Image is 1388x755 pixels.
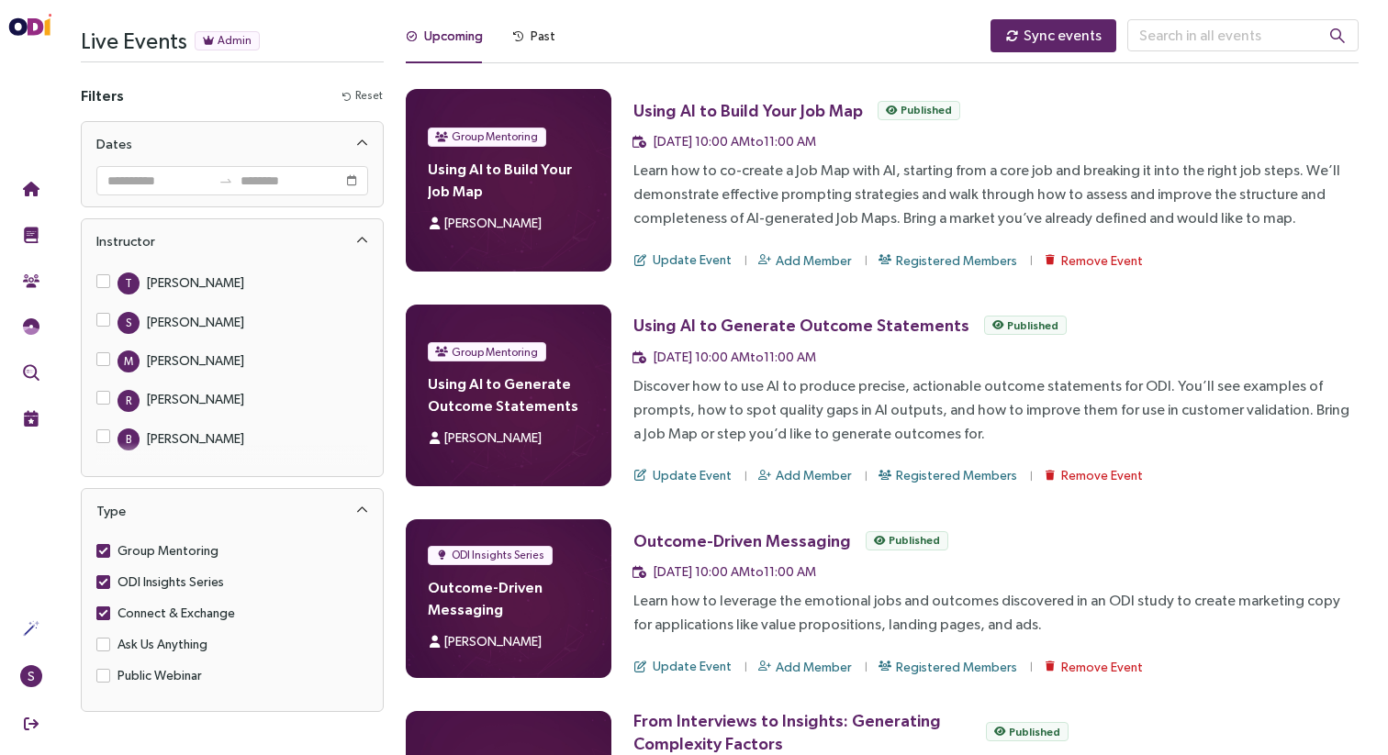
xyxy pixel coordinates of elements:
button: Registered Members [879,250,1018,272]
button: Update Event [633,464,733,486]
div: [PERSON_NAME] [147,312,244,332]
button: Actions [11,608,50,649]
span: Update Event [653,465,732,485]
span: [DATE] 10:00 AM to 11:00 AM [654,564,816,579]
img: Community [23,272,39,289]
div: Dates [82,122,383,166]
span: Registered Members [896,657,1017,677]
span: Update Event [653,656,732,676]
button: Live Events [11,398,50,439]
span: Admin [218,31,252,50]
img: Training [23,227,39,243]
span: Published [889,531,940,550]
button: Registered Members [879,656,1018,678]
h4: Filters [81,84,124,106]
div: Using AI to Generate Outcome Statements [633,314,969,337]
span: Add Member [776,250,852,271]
button: Reset [341,86,384,105]
button: Remove Event [1044,464,1144,486]
img: Live Events [23,410,39,427]
div: Dates [96,133,132,155]
button: Add Member [758,250,853,272]
span: Connect & Exchange [110,603,242,623]
div: [PERSON_NAME] [147,389,244,409]
span: Remove Event [1061,657,1143,677]
span: [PERSON_NAME] [444,216,542,230]
button: Add Member [758,656,853,678]
div: Using AI to Build Your Job Map [633,99,863,122]
span: [DATE] 10:00 AM to 11:00 AM [654,134,816,149]
span: Group Mentoring [110,540,226,561]
span: Add Member [776,465,852,485]
span: T [125,272,132,294]
button: Registered Members [879,464,1018,486]
div: Past [531,26,555,46]
img: Outcome Validation [23,364,39,381]
span: [DATE] 10:00 AM to 11:00 AM [654,350,816,364]
span: to [218,173,233,188]
span: Add Member [776,657,852,677]
span: Public Webinar [110,665,209,685]
div: Instructor [96,230,155,252]
button: Remove Event [1044,250,1144,272]
div: Outcome-Driven Messaging [633,529,851,552]
input: Search in all events [1127,19,1359,51]
span: Registered Members [896,465,1017,485]
h4: Using AI to Generate Outcome Statements [428,372,589,416]
div: [PERSON_NAME] [147,350,244,371]
img: Actions [23,620,39,637]
button: Sync events [991,19,1116,52]
div: Learn how to co-create a Job Map with AI, starting from a core job and breaking it into the right... [633,159,1359,230]
div: Type [96,500,126,522]
button: Sign Out [11,704,50,744]
span: swap-right [218,173,233,188]
div: Discover how to use AI to produce precise, actionable outcome statements for ODI. You’ll see exam... [633,374,1359,446]
button: search [1315,19,1360,51]
button: Outcome Validation [11,352,50,393]
span: Reset [355,87,383,105]
span: S [126,312,131,334]
span: M [124,350,133,372]
span: Update Event [653,250,732,270]
span: [PERSON_NAME] [444,430,542,445]
span: Ask Us Anything [110,634,215,654]
div: Instructor [82,219,383,263]
button: Update Event [633,249,733,271]
span: Sync events [1024,24,1102,47]
img: JTBD Needs Framework [23,318,39,335]
span: Remove Event [1061,250,1143,271]
div: Type [82,489,383,533]
span: Group Mentoring [452,128,538,146]
button: Training [11,215,50,255]
div: Learn how to leverage the emotional jobs and outcomes discovered in an ODI study to create market... [633,589,1359,637]
span: Live Events [81,24,187,57]
span: Published [1009,723,1060,741]
span: Registered Members [896,250,1017,271]
button: S [11,656,50,696]
span: S [28,665,35,687]
span: ODI Insights Series [452,546,544,564]
div: Upcoming [424,26,483,46]
button: Home [11,169,50,209]
div: [PERSON_NAME] [147,428,244,449]
span: [PERSON_NAME] [444,634,542,649]
span: Published [901,101,952,119]
span: B [126,428,131,450]
button: Remove Event [1044,656,1144,678]
button: Add Member [758,464,853,486]
button: Update Event [633,655,733,677]
h4: Using AI to Build Your Job Map [428,158,589,202]
span: Remove Event [1061,465,1143,485]
span: search [1329,28,1346,44]
span: Group Mentoring [452,343,538,361]
span: ODI Insights Series [110,572,231,592]
button: Community [11,261,50,301]
h4: Outcome-Driven Messaging [428,576,589,620]
div: From Interviews to Insights: Generating Complexity Factors [633,709,971,755]
div: [PERSON_NAME] [147,272,244,293]
button: Needs Framework [11,306,50,347]
span: Published [1007,316,1058,335]
span: R [126,390,131,412]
